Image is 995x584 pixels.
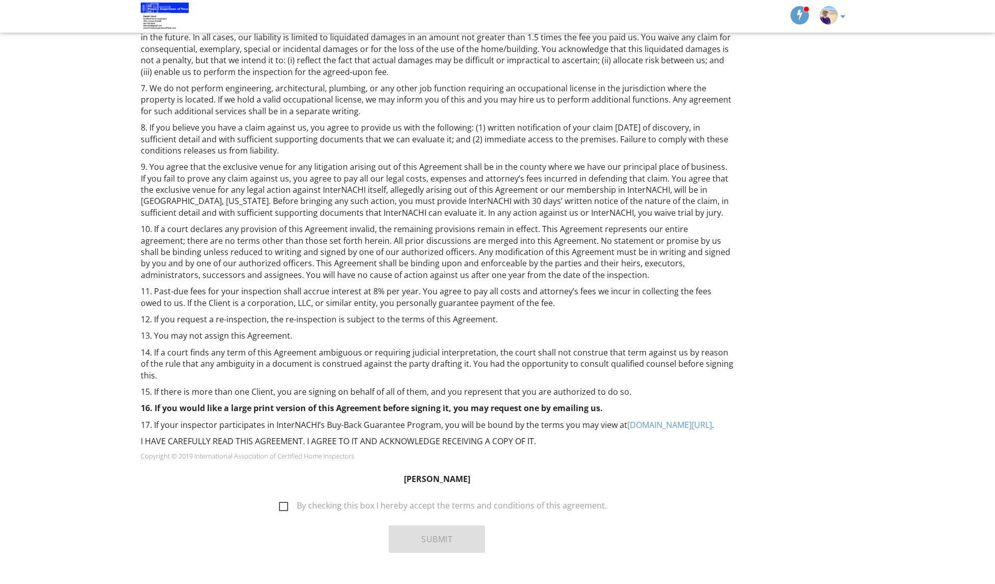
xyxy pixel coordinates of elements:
p: 10. If a court declares any provision of this Agreement invalid, the remaining provisions remain ... [141,223,734,281]
p: 7. We do not perform engineering, architectural, plumbing, or any other job function requiring an... [141,83,734,117]
img: img_2471.jpeg [820,6,838,24]
p: 14. If a court finds any term of this Agreement ambiguous or requiring judicial interpretation, t... [141,347,734,381]
p: 6. We assume no liability for the cost of repair or replacement of unreported defects, either cur... [141,20,734,78]
label: By checking this box I hereby accept the terms and conditions of this agreement. [279,501,607,514]
p: 12. If you request a re-inspection, the re-inspection is subject to the terms of this Agreement. [141,314,734,325]
p: 8. If you believe you have a claim against us, you agree to provide us with the following: (1) wr... [141,122,734,156]
p: 15. If there is more than one Client, you are signing on behalf of all of them, and you represent... [141,386,734,397]
p: 11. Past-due fees for your inspection shall accrue interest at 8% per year. You agree to pay all ... [141,286,734,309]
p: 9. You agree that the exclusive venue for any litigation arising out of this Agreement shall be i... [141,161,734,218]
strong: [PERSON_NAME] [404,473,470,485]
p: Copyright © 2019 International Association of Certified Home Inspectors [141,452,734,460]
p: 13. You may not assign this Agreement. [141,330,734,341]
p: I HAVE CAREFULLY READ THIS AGREEMENT. I AGREE TO IT AND ACKNOWLEDGE RECEIVING A COPY OF IT. [141,436,734,447]
a: [DOMAIN_NAME][URL] [627,419,712,430]
button: Submit [389,525,485,553]
img: premier inspections of texas [141,3,189,30]
p: 17. If your inspector participates in InterNACHI’s Buy-Back Guarantee Program, you will be bound ... [141,419,734,430]
p: 16. If you would like a large print version of this Agreement before signing it, you may request ... [141,402,734,414]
